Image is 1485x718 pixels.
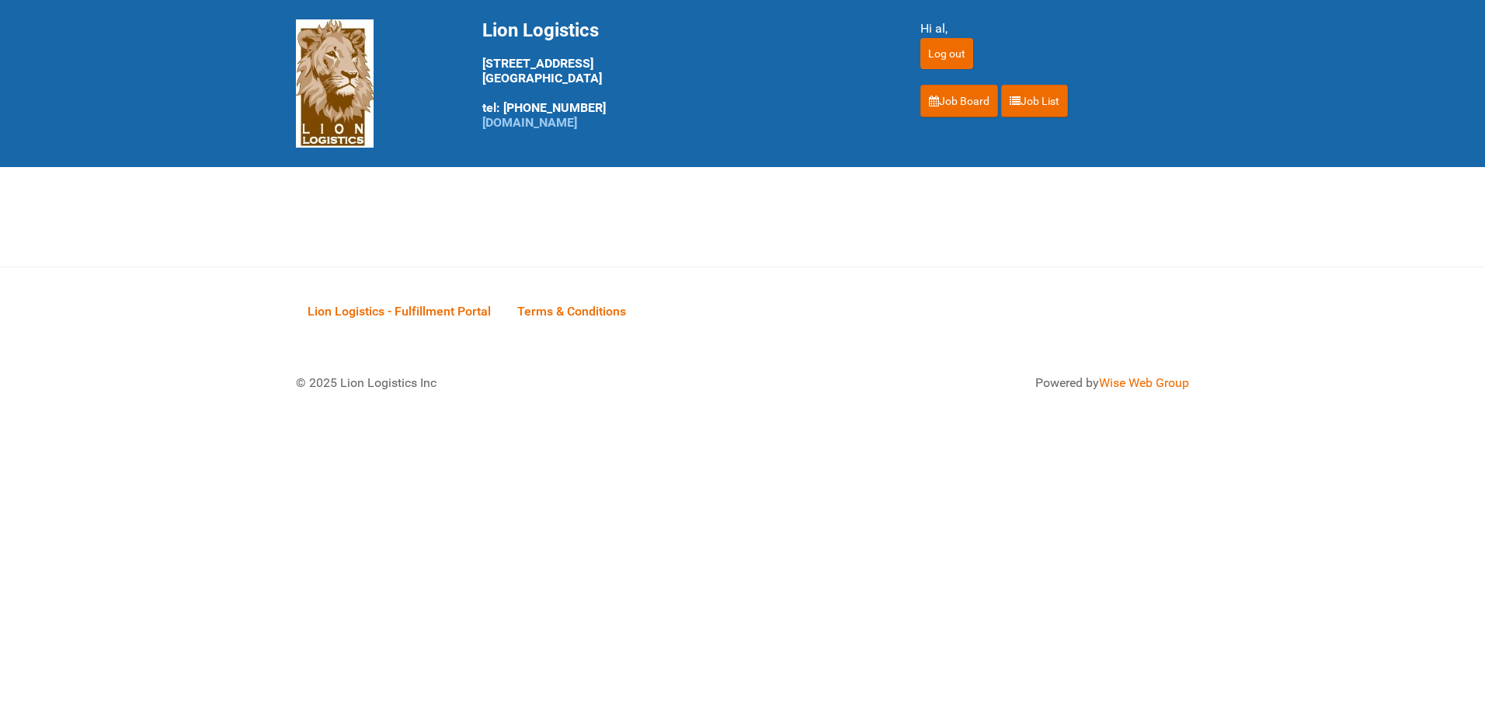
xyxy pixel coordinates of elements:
a: Terms & Conditions [506,287,638,335]
div: [STREET_ADDRESS] [GEOGRAPHIC_DATA] tel: [PHONE_NUMBER] [482,19,882,130]
a: Job List [1001,85,1068,117]
a: Job Board [920,85,998,117]
input: Log out [920,38,973,69]
img: Lion Logistics [296,19,374,148]
div: Powered by [762,374,1189,392]
a: Lion Logistics - Fulfillment Portal [296,287,503,335]
div: © 2025 Lion Logistics Inc [284,362,735,404]
a: Wise Web Group [1099,375,1189,390]
a: [DOMAIN_NAME] [482,115,577,130]
span: Terms & Conditions [517,304,626,319]
a: Lion Logistics [296,75,374,90]
span: Lion Logistics [482,19,599,41]
span: Lion Logistics - Fulfillment Portal [308,304,491,319]
div: Hi al, [920,19,1189,38]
